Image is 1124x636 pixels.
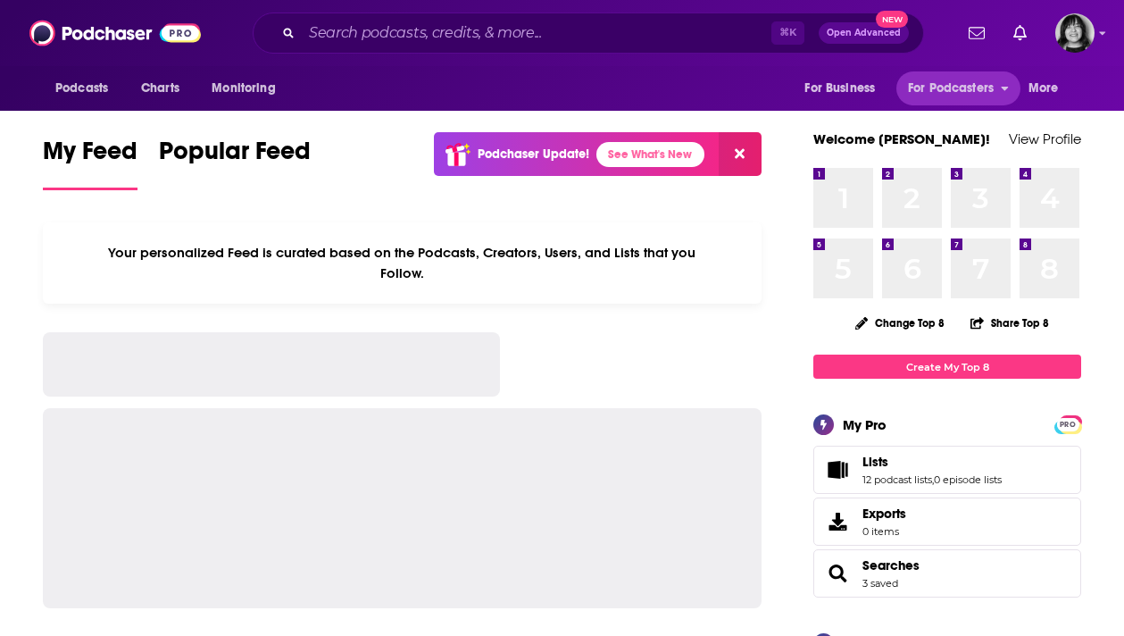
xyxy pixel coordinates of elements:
span: For Podcasters [908,76,994,101]
img: User Profile [1055,13,1095,53]
button: Open AdvancedNew [819,22,909,44]
div: My Pro [843,416,887,433]
img: Podchaser - Follow, Share and Rate Podcasts [29,16,201,50]
button: open menu [43,71,131,105]
span: Open Advanced [827,29,901,38]
a: Create My Top 8 [813,355,1081,379]
a: Popular Feed [159,136,311,190]
span: Lists [862,454,888,470]
a: Lists [862,454,1002,470]
input: Search podcasts, credits, & more... [302,19,771,47]
span: Exports [820,509,855,534]
a: Charts [129,71,190,105]
a: 12 podcast lists [862,473,932,486]
a: Exports [813,498,1081,546]
span: Popular Feed [159,136,311,177]
span: ⌘ K [771,21,804,45]
button: Share Top 8 [970,305,1050,340]
div: Your personalized Feed is curated based on the Podcasts, Creators, Users, and Lists that you Follow. [43,222,762,304]
span: For Business [804,76,875,101]
button: open menu [199,71,298,105]
p: Podchaser Update! [478,146,589,162]
a: See What's New [596,142,704,167]
span: , [932,473,934,486]
a: 0 episode lists [934,473,1002,486]
a: Show notifications dropdown [1006,18,1034,48]
a: Searches [862,557,920,573]
span: More [1028,76,1059,101]
span: Monitoring [212,76,275,101]
span: 0 items [862,525,906,538]
a: Lists [820,457,855,482]
span: Searches [813,549,1081,598]
span: Logged in as parkdalepublicity1 [1055,13,1095,53]
a: Show notifications dropdown [962,18,992,48]
a: View Profile [1009,130,1081,147]
span: Exports [862,506,906,522]
span: Charts [141,76,179,101]
span: Lists [813,446,1081,494]
button: Show profile menu [1055,13,1095,53]
a: 3 saved [862,577,898,590]
a: My Feed [43,136,137,190]
span: My Feed [43,136,137,177]
button: open menu [792,71,897,105]
button: Change Top 8 [845,312,955,334]
span: PRO [1057,418,1078,431]
a: PRO [1057,417,1078,431]
a: Welcome [PERSON_NAME]! [813,130,990,147]
span: New [876,11,908,28]
div: Search podcasts, credits, & more... [253,13,924,54]
button: open menu [1016,71,1081,105]
button: open menu [896,71,1020,105]
a: Searches [820,561,855,586]
span: Podcasts [55,76,108,101]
